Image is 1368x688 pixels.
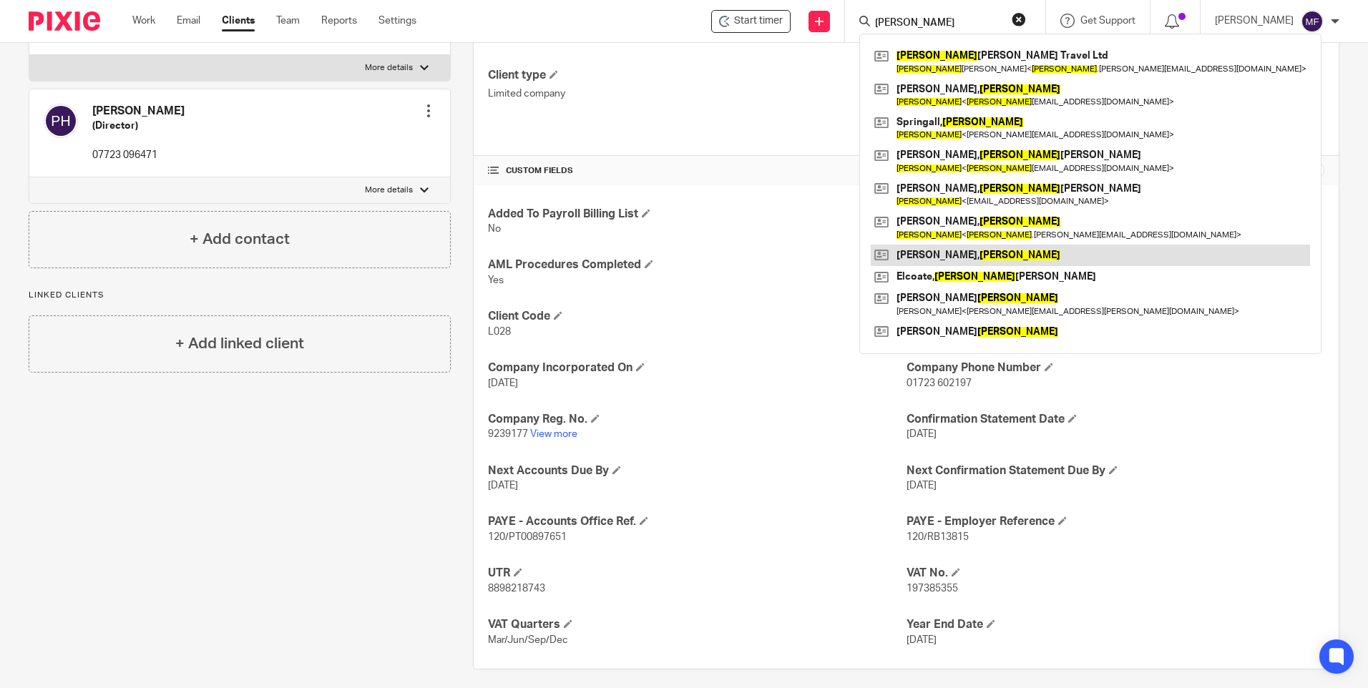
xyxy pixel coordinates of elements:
[488,532,567,542] span: 120/PT00897651
[44,104,78,138] img: svg%3E
[530,429,577,439] a: View more
[488,514,906,529] h4: PAYE - Accounts Office Ref.
[907,584,958,594] span: 197385355
[488,481,518,491] span: [DATE]
[907,566,1324,581] h4: VAT No.
[488,68,906,83] h4: Client type
[1215,14,1294,28] p: [PERSON_NAME]
[1080,16,1135,26] span: Get Support
[907,412,1324,427] h4: Confirmation Statement Date
[488,327,511,337] span: L028
[175,333,304,355] h4: + Add linked client
[488,429,528,439] span: 9239177
[488,617,906,632] h4: VAT Quarters
[29,290,451,301] p: Linked clients
[907,532,969,542] span: 120/RB13815
[488,463,906,478] h4: Next Accounts Due By
[907,463,1324,478] h4: Next Confirmation Statement Due By
[177,14,200,28] a: Email
[488,207,906,222] h4: Added To Payroll Billing List
[488,87,906,101] p: Limited company
[92,119,185,133] h5: (Director)
[907,617,1324,632] h4: Year End Date
[276,14,300,28] a: Team
[190,228,290,250] h4: + Add contact
[907,429,937,439] span: [DATE]
[488,309,906,324] h4: Client Code
[907,514,1324,529] h4: PAYE - Employer Reference
[488,224,501,234] span: No
[907,481,937,491] span: [DATE]
[29,11,100,31] img: Pixie
[488,635,568,645] span: Mar/Jun/Sep/Dec
[488,275,504,285] span: Yes
[1012,12,1026,26] button: Clear
[488,360,906,375] h4: Company Incorporated On
[488,257,906,272] h4: AML Procedures Completed
[222,14,255,28] a: Clients
[907,635,937,645] span: [DATE]
[365,62,413,74] p: More details
[92,104,185,119] h4: [PERSON_NAME]
[734,14,783,29] span: Start timer
[321,14,357,28] a: Reports
[488,378,518,388] span: [DATE]
[488,412,906,427] h4: Company Reg. No.
[711,10,791,33] div: Loafers Shoes Ltd
[92,148,185,162] p: 07723 096471
[488,584,545,594] span: 8898218743
[874,17,1002,30] input: Search
[132,14,155,28] a: Work
[488,165,906,177] h4: CUSTOM FIELDS
[488,566,906,581] h4: UTR
[378,14,416,28] a: Settings
[365,185,413,196] p: More details
[1301,10,1324,33] img: svg%3E
[907,360,1324,375] h4: Company Phone Number
[907,378,972,388] span: 01723 602197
